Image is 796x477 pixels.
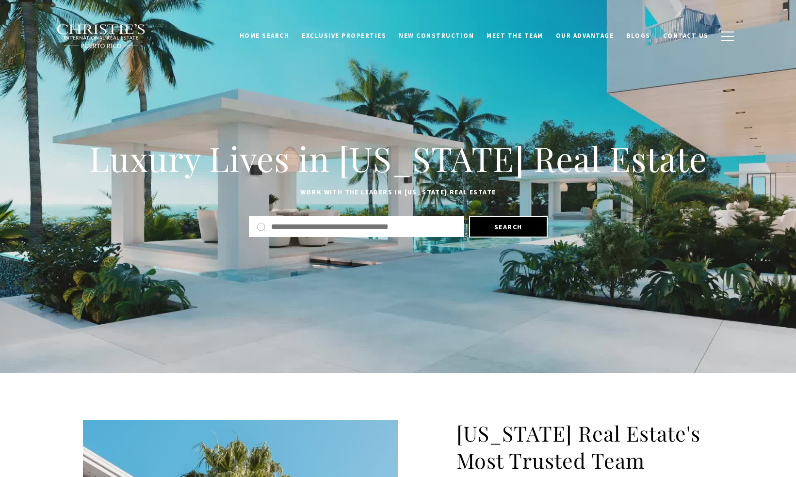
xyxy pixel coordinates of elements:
[83,187,714,198] p: Work with the leaders in [US_STATE] Real Estate
[626,32,650,40] span: Blogs
[469,216,548,238] button: Search
[663,32,709,40] span: Contact Us
[550,27,620,45] a: Our Advantage
[620,27,657,45] a: Blogs
[392,27,480,45] a: New Construction
[233,27,296,45] a: Home Search
[480,27,550,45] a: Meet the Team
[83,137,714,180] h1: Luxury Lives in [US_STATE] Real Estate
[295,27,392,45] a: Exclusive Properties
[456,420,714,474] h2: [US_STATE] Real Estate's Most Trusted Team
[556,32,614,40] span: Our Advantage
[302,32,386,40] span: Exclusive Properties
[399,32,474,40] span: New Construction
[56,24,146,49] img: Christie's International Real Estate black text logo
